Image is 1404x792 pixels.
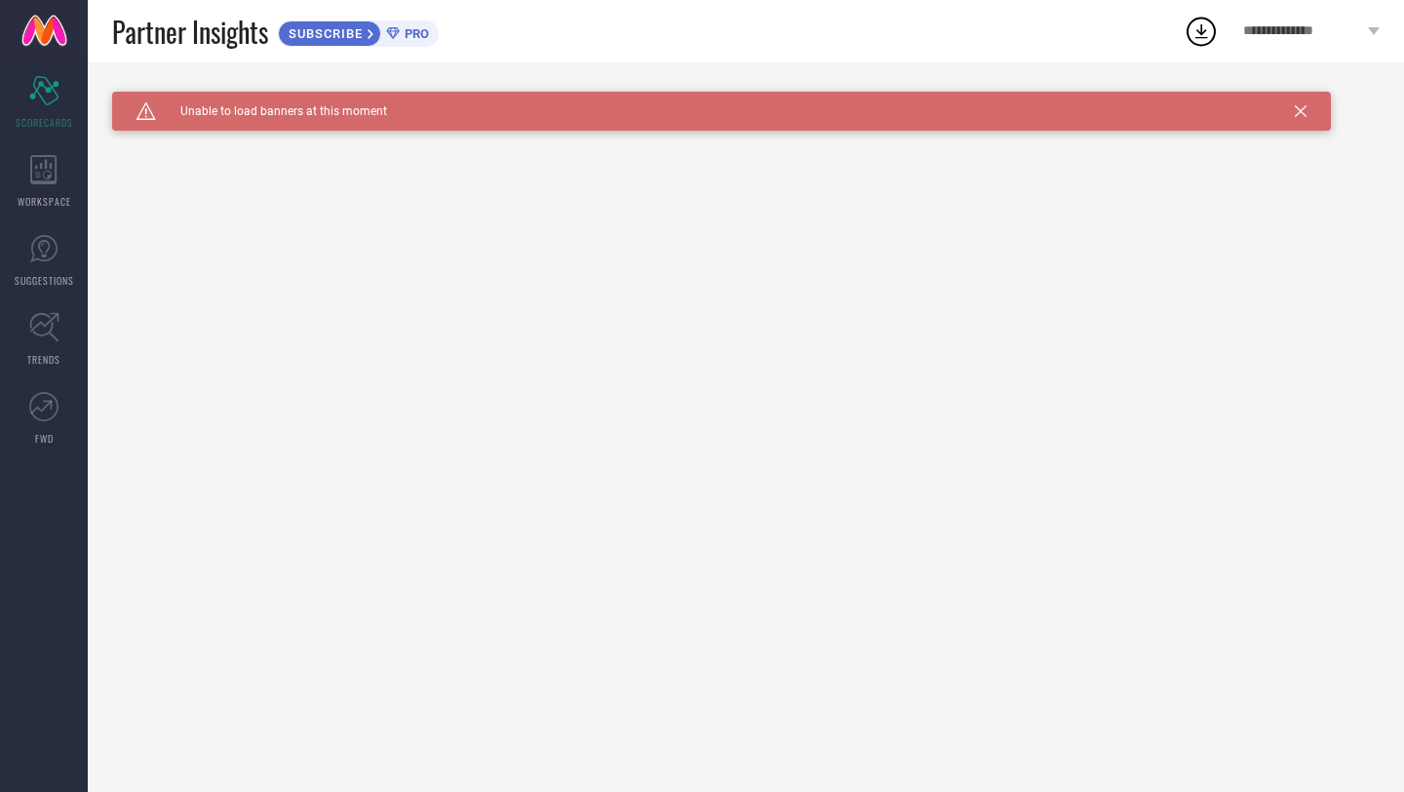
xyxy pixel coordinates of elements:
div: Unable to load filters at this moment. Please try later. [112,92,1380,107]
span: Partner Insights [112,12,268,52]
span: SUGGESTIONS [15,273,74,288]
span: TRENDS [27,352,60,367]
span: SUBSCRIBE [279,26,368,41]
span: PRO [400,26,429,41]
span: Unable to load banners at this moment [156,104,387,118]
div: Open download list [1184,14,1219,49]
a: SUBSCRIBEPRO [278,16,439,47]
span: FWD [35,431,54,446]
span: WORKSPACE [18,194,71,209]
span: SCORECARDS [16,115,73,130]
